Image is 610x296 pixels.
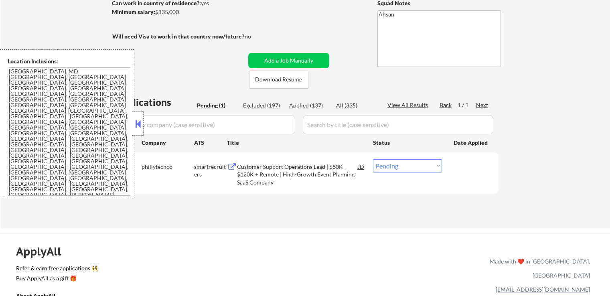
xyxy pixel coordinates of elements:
div: Status [373,135,442,150]
div: ApplyAll [16,245,70,258]
div: smartrecruiters [194,163,227,178]
div: Made with ❤️ in [GEOGRAPHIC_DATA], [GEOGRAPHIC_DATA] [486,254,590,282]
div: phillytechco [142,163,194,171]
button: Download Resume [249,71,308,89]
input: Search by company (case sensitive) [115,115,295,134]
div: Next [476,101,489,109]
div: Applied (137) [289,101,329,109]
button: Add a Job Manually [248,53,329,68]
div: Buy ApplyAll as a gift 🎁 [16,276,96,281]
div: Back [440,101,452,109]
div: 1 / 1 [458,101,476,109]
div: View All Results [387,101,430,109]
a: [EMAIL_ADDRESS][DOMAIN_NAME] [496,286,590,293]
a: Buy ApplyAll as a gift 🎁 [16,274,96,284]
div: Applications [115,97,194,107]
div: ATS [194,139,227,147]
div: JD [357,159,365,174]
div: Date Applied [454,139,489,147]
div: Company [142,139,194,147]
a: Refer & earn free applications 👯‍♀️ [16,266,322,274]
div: $135,000 [112,8,245,16]
input: Search by title (case sensitive) [303,115,493,134]
div: Customer Support Operations Lead | $80K–$120K + Remote | High-Growth Event Planning SaaS Company [237,163,358,187]
div: no [245,32,268,41]
div: Pending (1) [197,101,237,109]
strong: Minimum salary: [112,8,155,15]
div: Title [227,139,365,147]
div: Location Inclusions: [8,57,131,65]
div: Excluded (197) [243,101,283,109]
strong: Will need Visa to work in that country now/future?: [112,33,246,40]
div: All (335) [336,101,376,109]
